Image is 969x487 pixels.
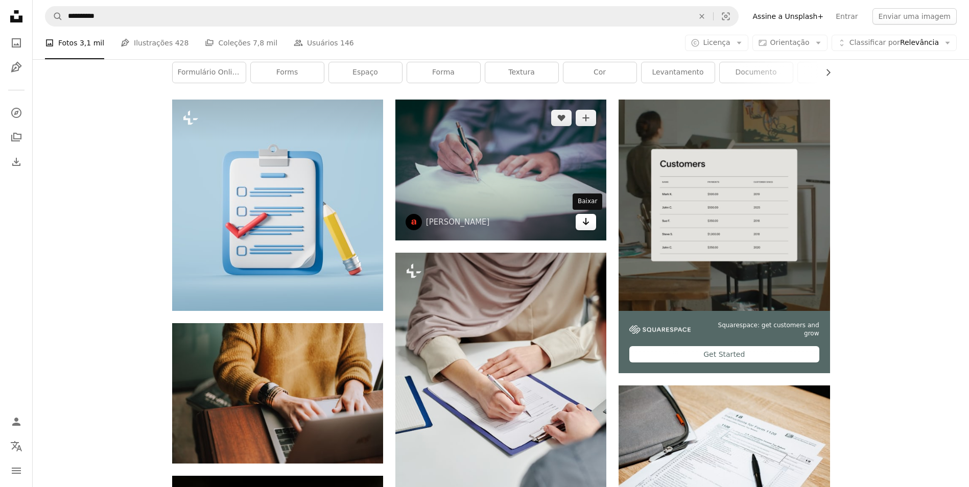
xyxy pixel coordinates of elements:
[6,6,27,29] a: Início — Unsplash
[253,37,277,48] span: 7,8 mil
[619,100,830,373] a: Squarespace: get customers and growGet Started
[770,38,810,46] span: Orientação
[819,62,830,83] button: rolar lista para a direita
[6,103,27,123] a: Explorar
[395,100,606,240] img: homem escrevendo no papel
[172,388,383,398] a: person using laptop computer
[173,62,246,83] a: Formulário online
[395,406,606,416] a: Mão de paciente muçulmana jovem com caneta apontando para o formulário médico na prancheta enquan...
[703,38,730,46] span: Licença
[691,7,713,26] button: Limpar
[6,436,27,456] button: Idioma
[830,8,864,25] a: Entrar
[849,38,939,48] span: Relevância
[872,8,957,25] button: Enviar uma imagem
[629,346,819,362] div: Get Started
[685,35,748,51] button: Licença
[563,62,636,83] a: Cor
[576,214,596,230] a: Baixar
[752,35,828,51] button: Orientação
[329,62,402,83] a: espaço
[485,62,558,83] a: textura
[6,57,27,78] a: Ilustrações
[798,62,871,83] a: papel
[172,200,383,209] a: Lista de verificação e notas escritas em papel, um carrapato vermelho e lápis de desenho animado ...
[45,7,63,26] button: Pesquise na Unsplash
[6,152,27,172] a: Histórico de downloads
[172,323,383,464] img: person using laptop computer
[407,62,480,83] a: forma
[172,100,383,310] img: Lista de verificação e notas escritas em papel, um carrapato vermelho e lápis de desenho animado ...
[45,6,739,27] form: Pesquise conteúdo visual em todo o site
[576,110,596,126] button: Adicionar à coleção
[251,62,324,83] a: Forms
[205,27,277,59] a: Coleções 7,8 mil
[747,8,830,25] a: Assine a Unsplash+
[340,37,354,48] span: 146
[849,38,900,46] span: Classificar por
[121,27,188,59] a: Ilustrações 428
[573,193,602,210] div: Baixar
[714,7,738,26] button: Pesquisa visual
[551,110,572,126] button: Curtir
[426,217,490,227] a: [PERSON_NAME]
[6,127,27,148] a: Coleções
[6,460,27,481] button: Menu
[619,451,830,460] a: black click pen on white paper
[642,62,715,83] a: levantamento
[619,100,830,310] img: file-1747939376688-baf9a4a454ffimage
[6,411,27,432] a: Entrar / Cadastrar-se
[720,62,793,83] a: documento
[175,37,189,48] span: 428
[703,321,819,338] span: Squarespace: get customers and grow
[6,33,27,53] a: Fotos
[294,27,354,59] a: Usuários 146
[406,214,422,230] img: Ir para o perfil de Scott Graham
[395,165,606,175] a: homem escrevendo no papel
[629,325,691,334] img: file-1747939142011-51e5cc87e3c9
[832,35,957,51] button: Classificar porRelevância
